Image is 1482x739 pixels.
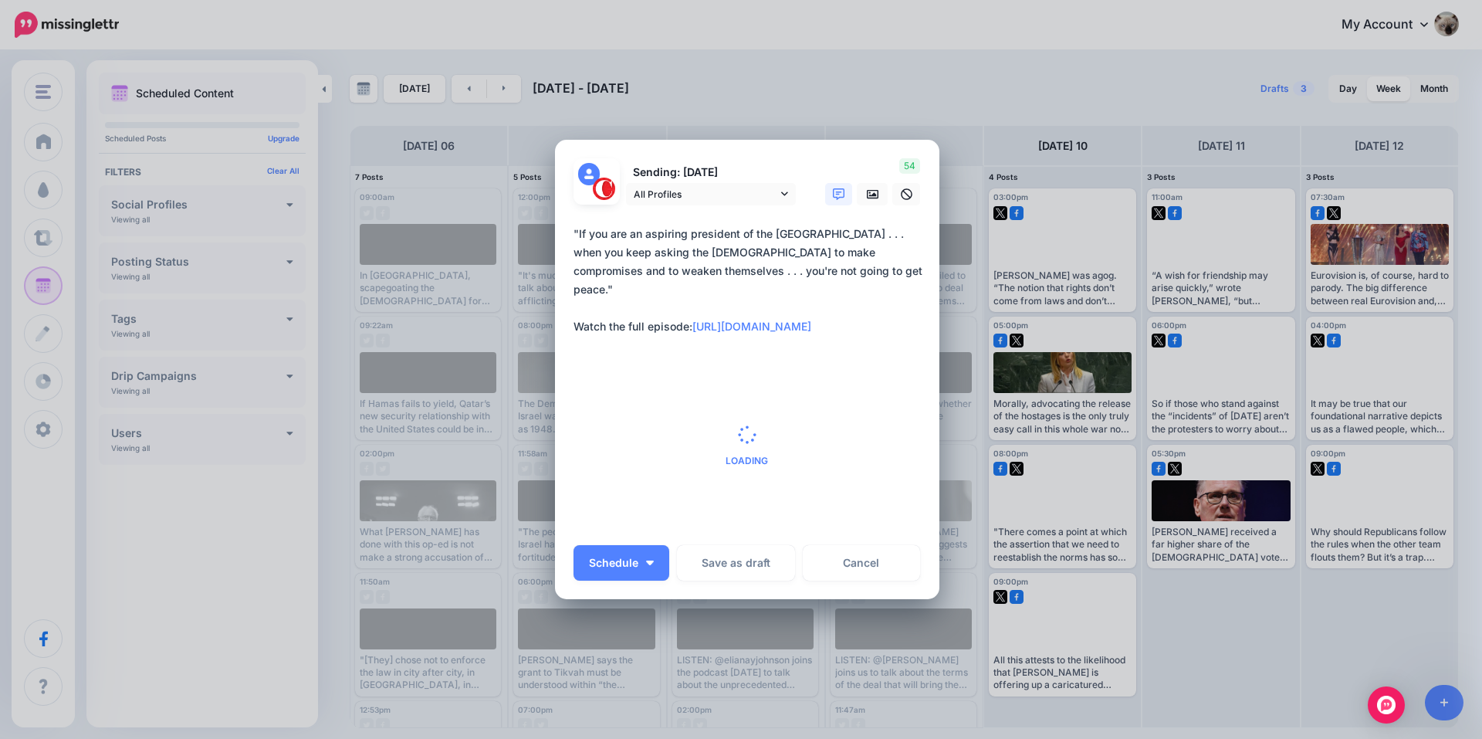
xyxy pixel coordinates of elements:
[593,178,615,200] img: 291864331_468958885230530_187971914351797662_n-bsa127305.png
[574,545,669,581] button: Schedule
[626,164,796,181] p: Sending: [DATE]
[726,425,768,466] div: Loading
[1368,686,1405,724] div: Open Intercom Messenger
[578,163,601,185] img: user_default_image.png
[634,186,777,202] span: All Profiles
[899,158,920,174] span: 54
[803,545,921,581] a: Cancel
[677,545,795,581] button: Save as draft
[589,558,638,568] span: Schedule
[646,561,654,565] img: arrow-down-white.png
[626,183,796,205] a: All Profiles
[574,225,929,336] div: "If you are an aspiring president of the [GEOGRAPHIC_DATA] . . . when you keep asking the [DEMOGR...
